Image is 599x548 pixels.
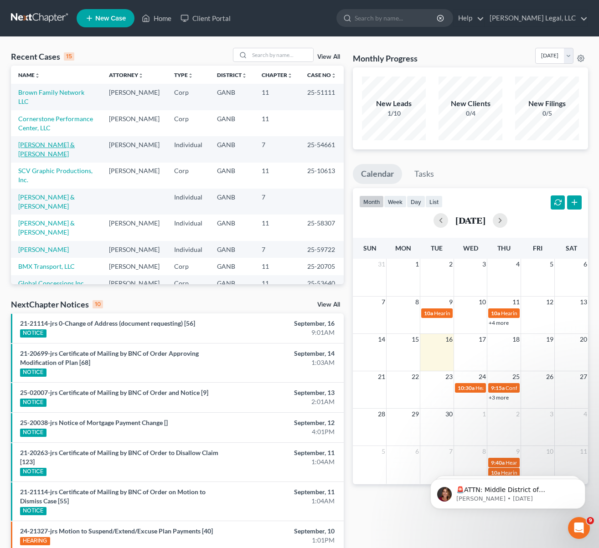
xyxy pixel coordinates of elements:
span: 5 [549,259,554,270]
div: September, 16 [236,319,335,328]
span: Hearing for [PERSON_NAME] [506,459,577,466]
td: GANB [210,84,254,110]
span: 29 [411,409,420,420]
button: month [359,195,384,208]
span: 4 [583,409,588,420]
td: 11 [254,275,300,292]
div: New Leads [362,98,426,109]
div: 10 [93,300,103,308]
i: unfold_more [138,73,144,78]
span: 25 [511,371,521,382]
td: [PERSON_NAME] [102,241,167,258]
td: GANB [210,241,254,258]
td: GANB [210,275,254,292]
span: 9 [515,446,521,457]
span: Tue [431,244,443,252]
span: 3 [481,259,487,270]
td: Individual [167,189,210,215]
a: 25-02007-jrs Certificate of Mailing by BNC of Order and Notice [9] [20,389,208,396]
td: GANB [210,136,254,162]
span: 14 [377,334,386,345]
span: 10:30a [458,384,475,391]
td: 11 [254,258,300,275]
span: 27 [579,371,588,382]
span: Sat [566,244,577,252]
td: [PERSON_NAME] [102,258,167,275]
div: 1:01PM [236,536,335,545]
td: Individual [167,136,210,162]
span: Fri [533,244,542,252]
button: day [407,195,425,208]
div: NOTICE [20,507,46,515]
a: 21-21114-jrs 0-Change of Address (document requesting) [56] [20,319,195,327]
div: New Filings [515,98,579,109]
a: Help [454,10,484,26]
div: 0/4 [439,109,502,118]
a: Brown Family Network LLC [18,88,84,105]
td: 7 [254,136,300,162]
a: 21-20699-jrs Certificate of Mailing by BNC of Order Approving Modification of Plan [68] [20,349,199,366]
a: Chapterunfold_more [262,72,293,78]
span: 11 [511,297,521,307]
span: Thu [497,244,511,252]
td: 25-51111 [300,84,344,110]
span: 10a [491,310,500,317]
i: unfold_more [35,73,40,78]
span: 10 [545,446,554,457]
a: Calendar [353,164,402,184]
span: 6 [583,259,588,270]
i: unfold_more [331,73,336,78]
td: [PERSON_NAME] [102,110,167,136]
span: 5 [381,446,386,457]
td: Corp [167,84,210,110]
a: [PERSON_NAME] [18,246,69,253]
span: 9 [587,517,594,524]
span: 3 [549,409,554,420]
span: 31 [377,259,386,270]
span: 1 [481,409,487,420]
a: Attorneyunfold_more [109,72,144,78]
div: 1:03AM [236,358,335,367]
span: 8 [414,297,420,307]
span: 4 [515,259,521,270]
div: 9:01AM [236,328,335,337]
a: Districtunfold_more [217,72,247,78]
span: 11 [579,446,588,457]
span: 2 [515,409,521,420]
span: 20 [579,334,588,345]
div: NOTICE [20,369,46,377]
a: Global Concessions Inc. [18,279,85,287]
td: [PERSON_NAME] [102,215,167,241]
div: HEARING [20,537,50,545]
a: [PERSON_NAME] & [PERSON_NAME] [18,141,75,158]
span: Hearing for Pansy [PERSON_NAME] [475,384,562,391]
div: September, 11 [236,448,335,457]
span: 26 [545,371,554,382]
a: Tasks [406,164,442,184]
td: 7 [254,241,300,258]
span: 24 [478,371,487,382]
td: 25-10613 [300,163,344,189]
a: 21-21114-jrs Certificate of Mailing by BNC of Order on Motion to Dismiss Case [55] [20,488,206,505]
span: 28 [377,409,386,420]
div: NOTICE [20,429,46,437]
span: 9:40a [491,459,505,466]
span: 8 [481,446,487,457]
span: 23 [444,371,454,382]
td: GANB [210,110,254,136]
div: 1/10 [362,109,426,118]
span: 6 [414,446,420,457]
i: unfold_more [188,73,193,78]
div: September, 14 [236,349,335,358]
a: Nameunfold_more [18,72,40,78]
iframe: Intercom live chat [568,517,590,539]
div: September, 13 [236,388,335,397]
span: 10 [478,297,487,307]
div: 4:01PM [236,427,335,436]
span: Wed [463,244,478,252]
span: 21 [377,371,386,382]
span: 15 [411,334,420,345]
